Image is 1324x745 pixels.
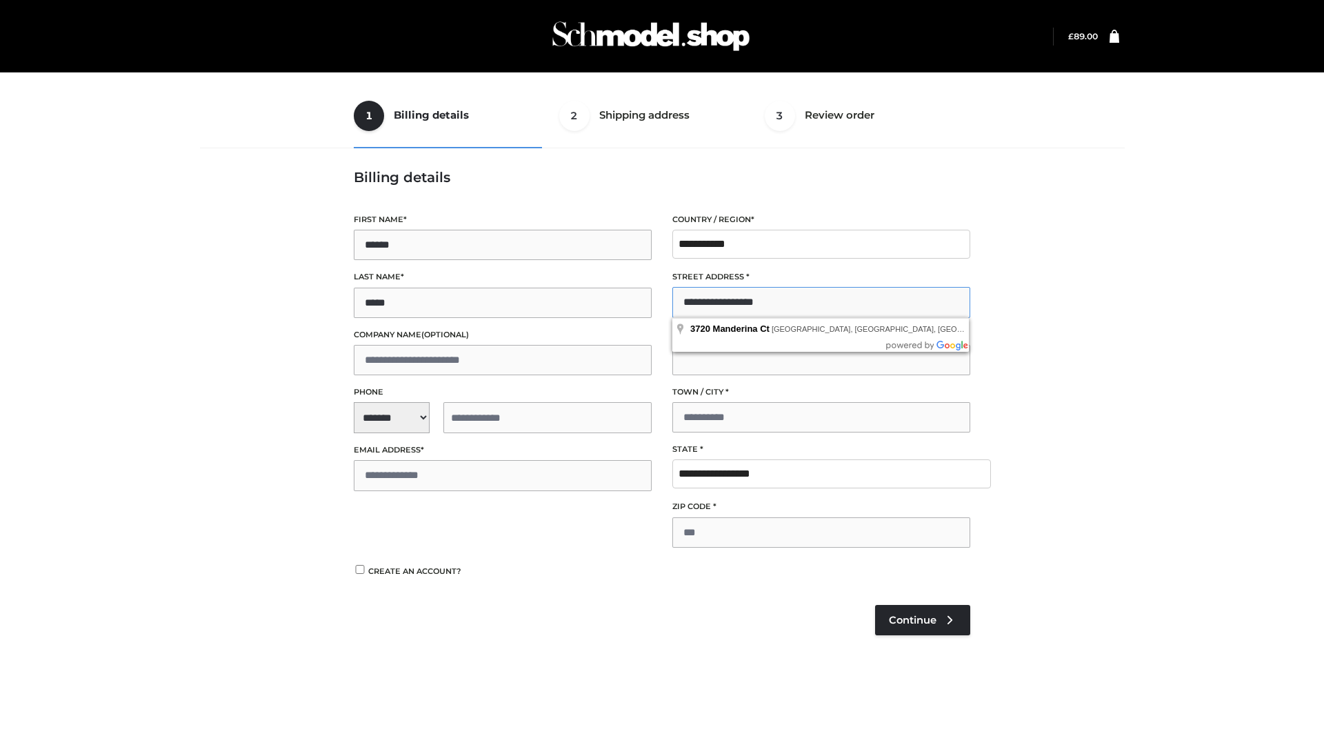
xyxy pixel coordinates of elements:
label: Street address [672,270,970,284]
label: Country / Region [672,213,970,226]
bdi: 89.00 [1068,31,1098,41]
span: Manderina Ct [713,324,770,334]
label: Last name [354,270,652,284]
label: ZIP Code [672,500,970,513]
label: Company name [354,328,652,341]
label: First name [354,213,652,226]
img: Schmodel Admin 964 [548,9,754,63]
label: State [672,443,970,456]
a: Continue [875,605,970,635]
label: Phone [354,386,652,399]
span: £ [1068,31,1074,41]
a: £89.00 [1068,31,1098,41]
input: Create an account? [354,565,366,574]
span: (optional) [421,330,469,339]
span: Create an account? [368,566,461,576]
label: Email address [354,444,652,457]
span: [GEOGRAPHIC_DATA], [GEOGRAPHIC_DATA], [GEOGRAPHIC_DATA] [772,325,1017,333]
span: 3720 [690,324,710,334]
span: Continue [889,614,936,626]
h3: Billing details [354,169,970,186]
label: Town / City [672,386,970,399]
